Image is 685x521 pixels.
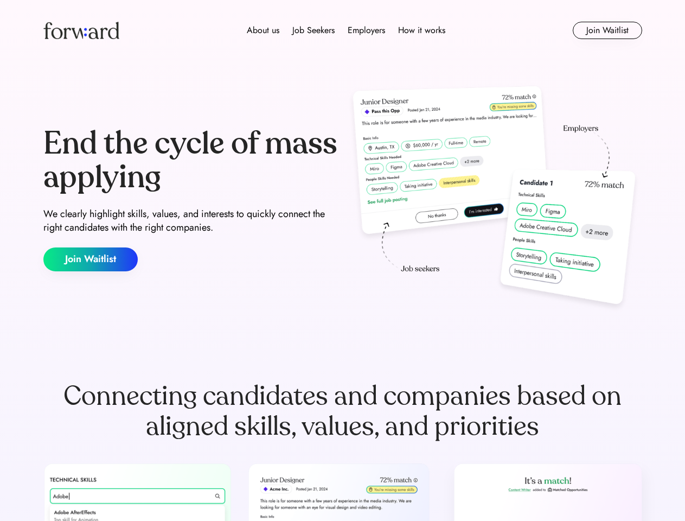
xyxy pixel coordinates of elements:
button: Join Waitlist [43,247,138,271]
img: hero-image.png [347,82,642,316]
button: Join Waitlist [573,22,642,39]
div: Job Seekers [292,24,335,37]
div: About us [247,24,279,37]
div: Employers [348,24,385,37]
div: Connecting candidates and companies based on aligned skills, values, and priorities [43,381,642,442]
div: How it works [398,24,445,37]
div: We clearly highlight skills, values, and interests to quickly connect the right candidates with t... [43,207,338,234]
img: Forward logo [43,22,119,39]
div: End the cycle of mass applying [43,127,338,194]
